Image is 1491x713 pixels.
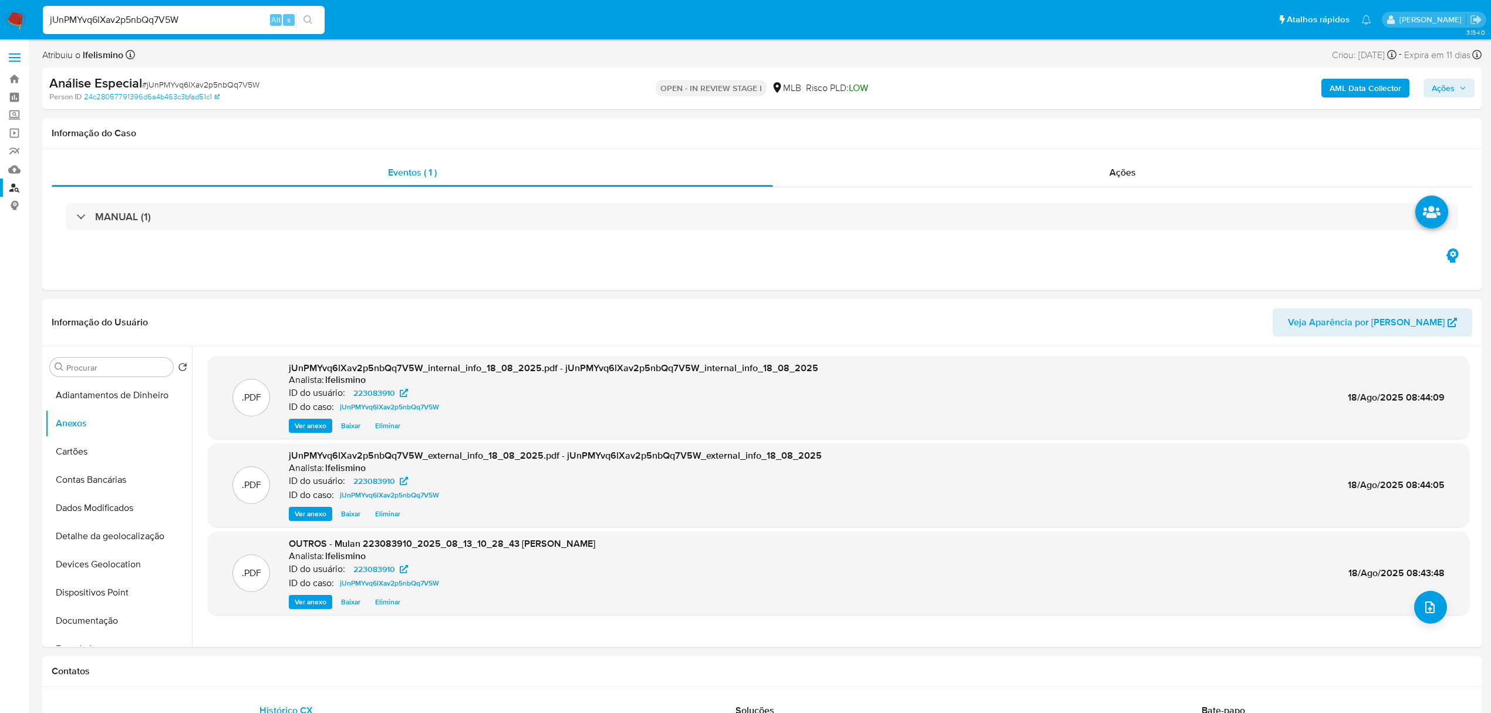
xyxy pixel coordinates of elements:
button: Procurar [55,362,64,372]
span: Eliminar [375,508,400,520]
p: ID do caso: [289,577,334,589]
button: Contas Bancárias [45,466,192,494]
p: ID do usuário: [289,387,345,399]
p: .PDF [242,567,261,580]
span: jUnPMYvq6lXav2p5nbQq7V5W_internal_info_18_08_2025.pdf - jUnPMYvq6lXav2p5nbQq7V5W_internal_info_18... [289,361,818,375]
span: jUnPMYvq6lXav2p5nbQq7V5W [340,400,439,414]
h1: Contatos [52,665,1472,677]
a: jUnPMYvq6lXav2p5nbQq7V5W [335,400,444,414]
a: 223083910 [346,474,415,488]
button: Baixar [335,507,366,521]
button: AML Data Collector [1321,79,1409,97]
span: Atalhos rápidos [1287,14,1350,26]
button: Eliminar [369,507,406,521]
button: Dispositivos Point [45,579,192,607]
span: Eliminar [375,596,400,608]
input: Procurar [66,362,168,373]
a: Notificações [1361,15,1371,25]
p: Analista: [289,462,324,474]
span: 223083910 [353,474,395,488]
p: Analista: [289,550,324,562]
h1: Informação do Caso [52,127,1472,139]
span: 18/Ago/2025 08:43:48 [1348,566,1445,580]
a: 24c28057791396d6a4b463c3bfad51c1 [84,92,220,102]
button: Dados Modificados [45,494,192,522]
button: Veja Aparência por [PERSON_NAME] [1273,308,1472,337]
p: ID do caso: [289,401,334,413]
button: search-icon [296,12,320,28]
button: Eliminar [369,595,406,609]
span: - [1399,47,1402,63]
span: Ações [1432,79,1455,97]
p: .PDF [242,391,261,404]
a: jUnPMYvq6lXav2p5nbQq7V5W [335,576,444,590]
button: Documentação [45,607,192,635]
span: 18/Ago/2025 08:44:05 [1348,478,1445,492]
h1: Informação do Usuário [52,317,148,328]
span: Atribuiu o [42,49,123,62]
span: jUnPMYvq6lXav2p5nbQq7V5W [340,488,439,502]
button: upload-file [1414,591,1447,624]
span: # jUnPMYvq6lXav2p5nbQq7V5W [142,79,259,90]
div: MANUAL (1) [66,203,1458,230]
button: Ver anexo [289,595,332,609]
a: 223083910 [346,562,415,576]
span: 223083910 [353,562,395,576]
span: s [287,14,291,25]
h3: MANUAL (1) [95,210,151,223]
a: Sair [1470,14,1482,26]
span: Ver anexo [295,420,326,432]
button: Baixar [335,595,366,609]
span: Ver anexo [295,596,326,608]
span: Expira em 11 dias [1404,49,1470,62]
span: 18/Ago/2025 08:44:09 [1348,391,1445,404]
span: Baixar [341,508,360,520]
b: AML Data Collector [1330,79,1401,97]
button: Devices Geolocation [45,550,192,579]
button: Ver anexo [289,507,332,521]
button: Adiantamentos de Dinheiro [45,381,192,409]
span: Baixar [341,420,360,432]
span: Veja Aparência por [PERSON_NAME] [1288,308,1445,337]
p: ID do usuário: [289,563,345,575]
span: jUnPMYvq6lXav2p5nbQq7V5W_external_info_18_08_2025.pdf - jUnPMYvq6lXav2p5nbQq7V5W_external_info_18... [289,449,822,462]
div: MLB [771,82,801,95]
span: Baixar [341,596,360,608]
span: Ver anexo [295,508,326,520]
span: 223083910 [353,386,395,400]
span: LOW [849,81,868,95]
p: Analista: [289,374,324,386]
span: Ações [1109,166,1136,179]
span: Alt [271,14,281,25]
span: Eventos ( 1 ) [388,166,437,179]
span: Eliminar [375,420,400,432]
span: OUTROS - Mulan 223083910_2025_08_13_10_28_43 [PERSON_NAME] [289,537,595,550]
button: Ver anexo [289,419,332,433]
h6: lfelismino [325,462,366,474]
button: Detalhe da geolocalização [45,522,192,550]
p: OPEN - IN REVIEW STAGE I [656,80,767,96]
span: Risco PLD: [806,82,868,95]
button: Ações [1423,79,1475,97]
a: jUnPMYvq6lXav2p5nbQq7V5W [335,488,444,502]
b: lfelismino [80,48,123,62]
p: ID do caso: [289,489,334,501]
p: .PDF [242,479,261,492]
button: Baixar [335,419,366,433]
h6: lfelismino [325,374,366,386]
button: Retornar ao pedido padrão [178,362,187,375]
button: Eliminar [369,419,406,433]
a: 223083910 [346,386,415,400]
div: Criou: [DATE] [1332,47,1396,63]
p: laisa.felismino@mercadolivre.com [1399,14,1466,25]
b: Person ID [49,92,82,102]
span: jUnPMYvq6lXav2p5nbQq7V5W [340,576,439,590]
button: Cartões [45,438,192,466]
p: ID do usuário: [289,475,345,487]
h6: lfelismino [325,550,366,562]
button: Empréstimos [45,635,192,663]
b: Análise Especial [49,73,142,92]
input: Pesquise usuários ou casos... [43,12,325,28]
button: Anexos [45,409,192,438]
